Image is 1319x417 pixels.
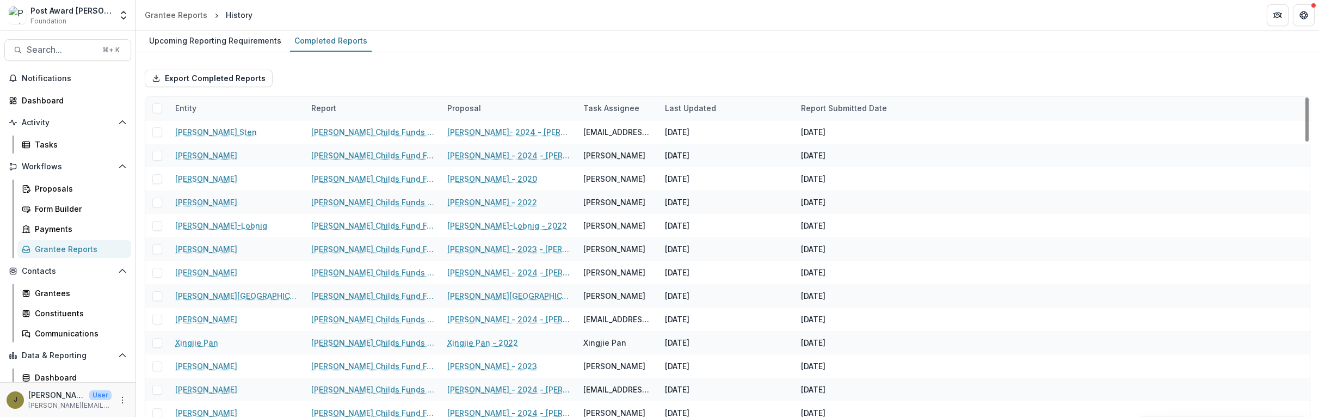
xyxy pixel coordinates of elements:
[35,223,122,235] div: Payments
[17,136,131,154] a: Tasks
[1267,4,1289,26] button: Partners
[100,44,122,56] div: ⌘ + K
[116,394,129,407] button: More
[665,267,689,278] div: [DATE]
[1293,4,1315,26] button: Get Help
[116,4,131,26] button: Open entity switcher
[441,102,488,114] div: Proposal
[665,384,689,395] div: [DATE]
[22,95,122,106] div: Dashboard
[17,369,131,387] a: Dashboard
[175,126,257,138] a: [PERSON_NAME] Sten
[583,360,645,372] div: [PERSON_NAME]
[305,96,441,120] div: Report
[447,197,537,208] a: [PERSON_NAME] - 2022
[311,126,434,138] a: [PERSON_NAME] Childs Funds Fellow’s Annual Progress Report
[801,243,825,255] div: [DATE]
[801,267,825,278] div: [DATE]
[665,337,689,348] div: [DATE]
[441,96,577,120] div: Proposal
[658,96,794,120] div: Last Updated
[801,314,825,325] div: [DATE]
[175,197,237,208] a: [PERSON_NAME]
[17,180,131,198] a: Proposals
[311,197,434,208] a: [PERSON_NAME] Childs Funds Fellow’s Annual Progress Report
[175,384,237,395] a: [PERSON_NAME]
[583,197,645,208] div: [PERSON_NAME]
[583,290,645,302] div: [PERSON_NAME]
[311,267,434,278] a: [PERSON_NAME] Childs Funds Fellow’s Annual Progress Report
[4,114,131,131] button: Open Activity
[665,314,689,325] div: [DATE]
[30,16,66,26] span: Foundation
[17,200,131,218] a: Form Builder
[311,150,434,161] a: [PERSON_NAME] Childs Fund Fellowship Award Financial Expenditure Report
[447,150,570,161] a: [PERSON_NAME] - 2024 - [PERSON_NAME] Childs Memorial Fund - Fellowship Application
[89,390,112,400] p: User
[311,314,434,325] a: [PERSON_NAME] Childs Funds Fellow’s Annual Progress Report
[35,328,122,339] div: Communications
[175,360,237,372] a: [PERSON_NAME]
[4,262,131,280] button: Open Contacts
[22,118,114,127] span: Activity
[665,243,689,255] div: [DATE]
[583,243,645,255] div: [PERSON_NAME]
[145,70,273,87] button: Export Completed Reports
[794,102,893,114] div: Report Submitted Date
[169,96,305,120] div: Entity
[175,267,237,278] a: [PERSON_NAME]
[175,290,298,302] a: [PERSON_NAME][GEOGRAPHIC_DATA][PERSON_NAME]
[28,401,112,410] p: [PERSON_NAME][EMAIL_ADDRESS][PERSON_NAME][DOMAIN_NAME]
[447,314,570,325] a: [PERSON_NAME] - 2024 - [PERSON_NAME] Childs Memorial Fund - Fellowship Application
[665,360,689,372] div: [DATE]
[311,384,434,395] a: [PERSON_NAME] Childs Funds Fellow’s Annual Progress Report
[447,173,537,185] a: [PERSON_NAME] - 2020
[35,139,122,150] div: Tasks
[17,240,131,258] a: Grantee Reports
[22,74,127,83] span: Notifications
[305,102,343,114] div: Report
[140,7,257,23] nav: breadcrumb
[226,9,252,21] div: History
[801,290,825,302] div: [DATE]
[30,5,112,16] div: Post Award [PERSON_NAME] Childs Memorial Fund
[665,150,689,161] div: [DATE]
[311,220,434,231] a: [PERSON_NAME] Childs Fund Fellowship Award Financial Expenditure Report
[665,220,689,231] div: [DATE]
[35,243,122,255] div: Grantee Reports
[175,314,237,325] a: [PERSON_NAME]
[311,360,434,372] a: [PERSON_NAME] Childs Fund Fellowship Award Financial Expenditure Report
[290,33,372,48] div: Completed Reports
[175,220,267,231] a: [PERSON_NAME]-Lobnig
[175,243,237,255] a: [PERSON_NAME]
[447,384,570,395] a: [PERSON_NAME] - 2024 - [PERSON_NAME] Childs Memorial Fund - Fellowship Application
[145,9,207,21] div: Grantee Reports
[311,173,434,185] a: [PERSON_NAME] Childs Fund Fellowship Award Financial Expenditure Report
[35,308,122,319] div: Constituents
[4,70,131,87] button: Notifications
[577,96,658,120] div: Task Assignee
[175,150,237,161] a: [PERSON_NAME]
[4,158,131,175] button: Open Workflows
[22,351,114,360] span: Data & Reporting
[22,162,114,171] span: Workflows
[801,360,825,372] div: [DATE]
[4,91,131,109] a: Dashboard
[801,150,825,161] div: [DATE]
[794,96,930,120] div: Report Submitted Date
[583,314,652,325] div: [EMAIL_ADDRESS][DOMAIN_NAME]
[665,126,689,138] div: [DATE]
[17,324,131,342] a: Communications
[658,102,723,114] div: Last Updated
[4,39,131,61] button: Search...
[9,7,26,24] img: Post Award Jane Coffin Childs Memorial Fund
[14,396,17,403] div: Jamie
[801,384,825,395] div: [DATE]
[35,203,122,214] div: Form Builder
[801,173,825,185] div: [DATE]
[583,267,645,278] div: [PERSON_NAME]
[801,126,825,138] div: [DATE]
[27,45,96,55] span: Search...
[447,290,570,302] a: [PERSON_NAME][GEOGRAPHIC_DATA][PERSON_NAME] - 2024 - [PERSON_NAME] Childs Memorial Fund - Fellows...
